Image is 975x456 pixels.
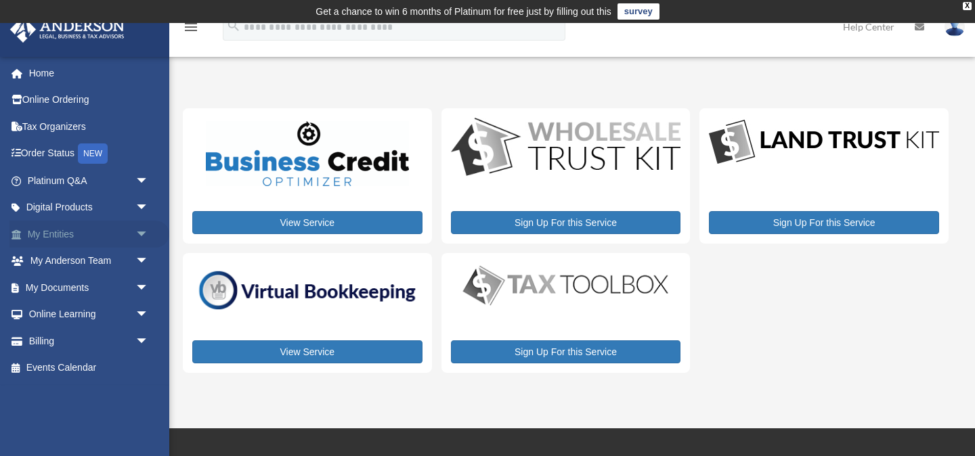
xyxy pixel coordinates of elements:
span: arrow_drop_down [135,221,162,248]
i: menu [183,19,199,35]
a: Billingarrow_drop_down [9,327,169,355]
img: Anderson Advisors Platinum Portal [6,16,129,43]
div: close [963,2,972,10]
img: LandTrust_lgo-1.jpg [709,118,939,167]
a: Sign Up For this Service [451,211,681,234]
a: Order StatusNEW [9,140,169,168]
a: Sign Up For this Service [451,340,681,363]
div: Get a chance to win 6 months of Platinum for free just by filling out this [316,3,611,20]
a: Digital Productsarrow_drop_down [9,194,162,221]
a: Online Ordering [9,87,169,114]
span: arrow_drop_down [135,167,162,195]
span: arrow_drop_down [135,194,162,222]
img: taxtoolbox_new-1.webp [451,263,681,309]
a: Platinum Q&Aarrow_drop_down [9,167,169,194]
a: survey [617,3,659,20]
span: arrow_drop_down [135,248,162,275]
img: User Pic [945,17,965,37]
a: My Anderson Teamarrow_drop_down [9,248,169,275]
a: My Entitiesarrow_drop_down [9,221,169,248]
span: arrow_drop_down [135,327,162,355]
span: arrow_drop_down [135,274,162,302]
a: View Service [192,211,422,234]
a: Sign Up For this Service [709,211,939,234]
span: arrow_drop_down [135,301,162,329]
a: View Service [192,340,422,363]
a: menu [183,24,199,35]
a: My Documentsarrow_drop_down [9,274,169,301]
a: Online Learningarrow_drop_down [9,301,169,328]
a: Home [9,60,169,87]
img: WS-Trust-Kit-lgo-1.jpg [451,118,681,179]
a: Tax Organizers [9,113,169,140]
i: search [226,18,241,33]
div: NEW [78,143,108,164]
a: Events Calendar [9,355,169,382]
